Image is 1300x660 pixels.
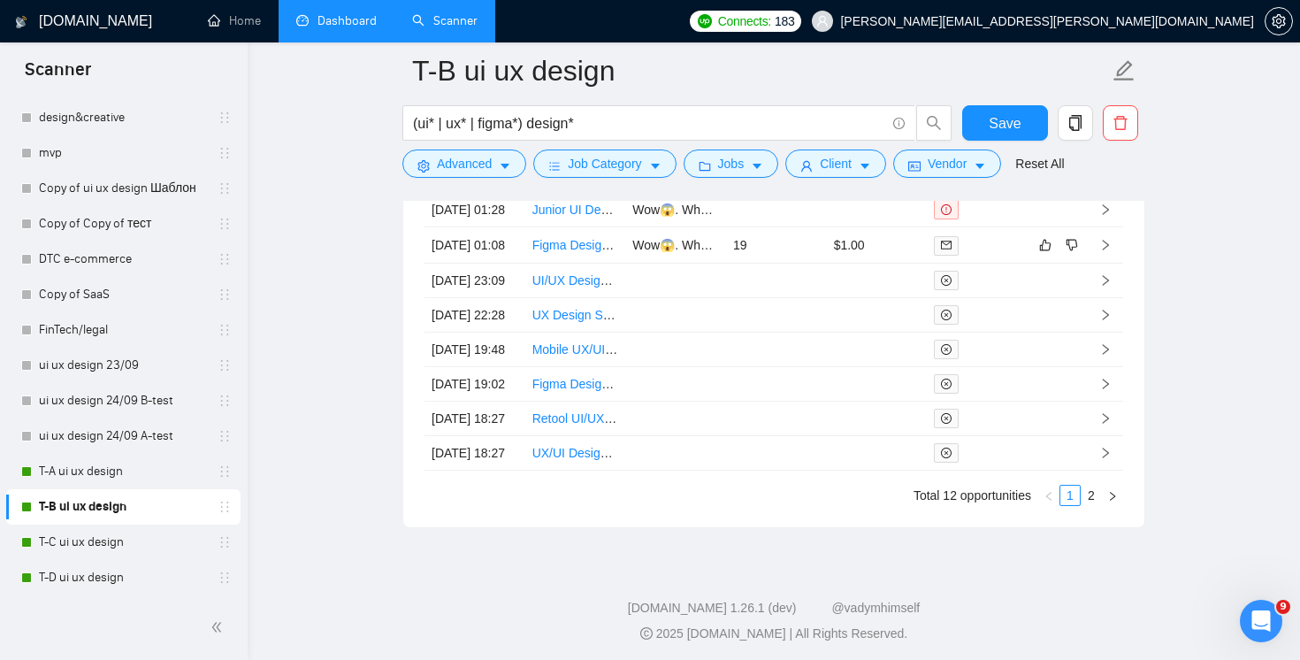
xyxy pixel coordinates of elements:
[218,217,232,231] span: holder
[424,227,525,264] td: [DATE] 01:08
[39,242,207,277] a: DTC e-commerce
[218,500,232,514] span: holder
[532,273,799,288] a: UI/UX Designer for Web and Mobile Applications
[751,159,763,173] span: caret-down
[1038,485,1059,506] li: Previous Page
[525,333,626,367] td: Mobile UX/UI Designer for HealthTech App
[1035,234,1056,256] button: like
[532,238,771,252] a: Figma Designer for Audit Webapp Mockups
[941,448,952,458] span: close-circle
[1099,447,1112,459] span: right
[914,485,1031,506] li: Total 12 opportunities
[525,264,626,298] td: UI/UX Designer for Web and Mobile Applications
[820,154,852,173] span: Client
[989,112,1021,134] span: Save
[296,13,377,28] a: dashboardDashboard
[1044,491,1054,502] span: left
[532,203,791,217] a: Junior UI Designer for Modern Web and Mobile
[417,159,430,173] span: setting
[1061,234,1082,256] button: dislike
[208,13,261,28] a: homeHome
[1099,378,1112,390] span: right
[39,171,207,206] a: Copy of ui ux design Шаблон
[827,227,928,264] td: $1.00
[262,625,1286,643] div: 2025 [DOMAIN_NAME] | All Rights Reserved.
[917,115,951,131] span: search
[532,308,807,322] a: UX Design Support for Document Printing System
[39,525,207,560] a: T-C ui ux design
[1099,343,1112,356] span: right
[218,111,232,125] span: holder
[532,446,772,460] a: UX/UI Designer for SaaS MVP Optimization
[893,150,1001,178] button: idcardVendorcaret-down
[15,8,27,36] img: logo
[39,277,207,312] a: Copy of SaaS
[39,312,207,348] a: FinTech/legal
[962,105,1048,141] button: Save
[39,454,207,489] a: T-A ui ux design
[1060,486,1080,505] a: 1
[437,154,492,173] span: Advanced
[525,402,626,436] td: Retool UI/UX Designer to Elevate a B2B Client Portal
[1015,154,1064,173] a: Reset All
[1113,59,1136,82] span: edit
[1102,485,1123,506] li: Next Page
[1102,485,1123,506] button: right
[1059,115,1092,131] span: copy
[218,323,232,337] span: holder
[218,464,232,479] span: holder
[532,342,767,357] a: Mobile UX/UI Designer for HealthTech App
[412,13,478,28] a: searchScanner
[218,429,232,443] span: holder
[1059,485,1081,506] li: 1
[412,49,1109,93] input: Scanner name...
[941,379,952,389] span: close-circle
[1038,485,1059,506] button: left
[39,348,207,383] a: ui ux design 23/09
[974,159,986,173] span: caret-down
[39,489,207,525] a: T-B ui ux design
[39,418,207,454] a: ui ux design 24/09 A-test
[718,12,771,31] span: Connects:
[800,159,813,173] span: user
[525,367,626,402] td: Figma Designer Needed for Design Work
[1099,412,1112,425] span: right
[424,193,525,227] td: [DATE] 01:28
[1107,491,1118,502] span: right
[218,146,232,160] span: holder
[941,204,952,215] span: exclamation-circle
[1082,486,1101,505] a: 2
[413,112,885,134] input: Search Freelance Jobs...
[39,135,207,171] a: mvp
[532,377,759,391] a: Figma Designer Needed for Design Work
[908,159,921,173] span: idcard
[859,159,871,173] span: caret-down
[525,436,626,471] td: UX/UI Designer for SaaS MVP Optimization
[218,358,232,372] span: holder
[1266,14,1292,28] span: setting
[816,15,829,27] span: user
[424,264,525,298] td: [DATE] 23:09
[1099,274,1112,287] span: right
[525,227,626,264] td: Figma Designer for Audit Webapp Mockups
[941,344,952,355] span: close-circle
[928,154,967,173] span: Vendor
[698,14,712,28] img: upwork-logo.png
[775,12,794,31] span: 183
[218,288,232,302] span: holder
[1058,105,1093,141] button: copy
[11,57,105,94] span: Scanner
[424,402,525,436] td: [DATE] 18:27
[831,601,920,615] a: @vadymhimself
[1265,14,1293,28] a: setting
[424,333,525,367] td: [DATE] 19:48
[533,150,676,178] button: barsJob Categorycaret-down
[1081,485,1102,506] li: 2
[424,367,525,402] td: [DATE] 19:02
[218,181,232,196] span: holder
[39,100,207,135] a: design&creative
[424,298,525,333] td: [DATE] 22:28
[402,150,526,178] button: settingAdvancedcaret-down
[1240,600,1282,642] iframe: Intercom live chat
[941,275,952,286] span: close-circle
